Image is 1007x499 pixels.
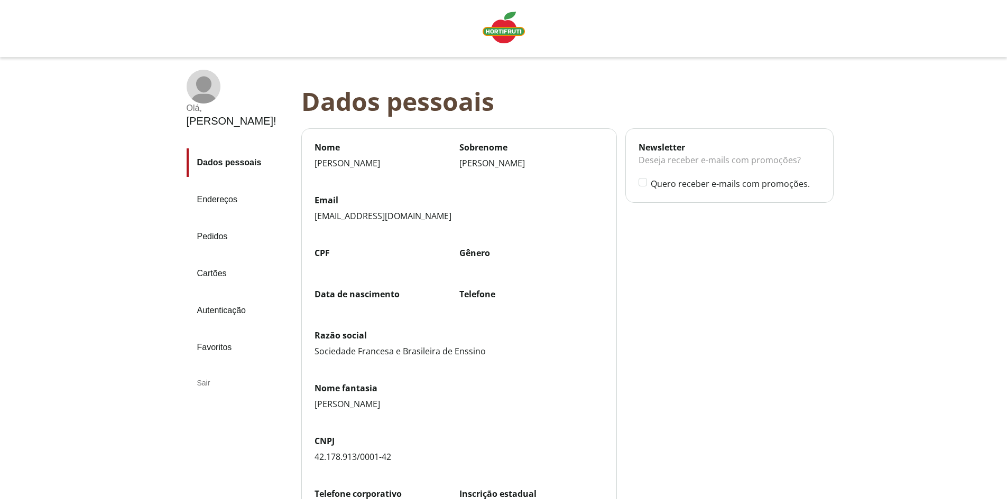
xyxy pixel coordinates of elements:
[315,288,459,300] label: Data de nascimento
[187,370,293,396] div: Sair
[478,7,529,50] a: Logo
[315,451,604,463] div: 42.178.913/0001-42
[315,247,459,259] label: CPF
[315,210,604,222] div: [EMAIL_ADDRESS][DOMAIN_NAME]
[639,153,820,177] div: Deseja receber e-mails com promoções?
[315,142,459,153] label: Nome
[459,142,604,153] label: Sobrenome
[315,157,459,169] div: [PERSON_NAME]
[301,87,842,116] div: Dados pessoais
[459,157,604,169] div: [PERSON_NAME]
[187,259,293,288] a: Cartões
[459,288,604,300] label: Telefone
[483,12,525,43] img: Logo
[187,148,293,177] a: Dados pessoais
[187,333,293,362] a: Favoritos
[187,296,293,325] a: Autenticação
[187,115,276,127] div: [PERSON_NAME] !
[315,382,604,394] label: Nome fantasia
[459,247,604,259] label: Gênero
[315,435,604,447] label: CNPJ
[187,222,293,251] a: Pedidos
[187,103,276,113] div: Olá ,
[315,329,604,341] label: Razão social
[187,185,293,214] a: Endereços
[315,345,604,357] div: Sociedade Francesa e Brasileira de Enssino
[639,142,820,153] div: Newsletter
[651,178,820,190] label: Quero receber e-mails com promoções.
[315,398,604,410] div: [PERSON_NAME]
[315,194,604,206] label: Email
